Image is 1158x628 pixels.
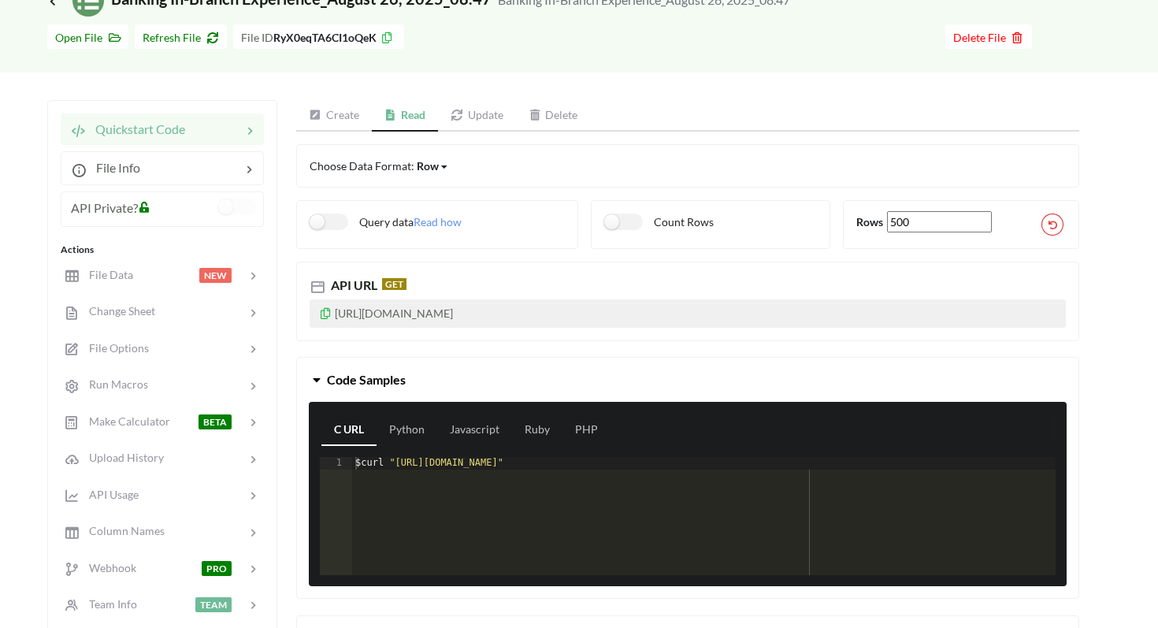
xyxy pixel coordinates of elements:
[80,451,164,464] span: Upload History
[417,158,439,174] div: Row
[80,304,155,318] span: Change Sheet
[202,561,232,576] span: PRO
[297,358,1078,402] button: Code Samples
[310,214,414,230] label: Query data
[80,488,139,501] span: API Usage
[61,243,264,257] div: Actions
[71,200,138,215] span: API Private?
[195,597,232,612] span: TEAM
[377,414,437,446] a: Python
[945,24,1032,49] button: Delete File
[604,214,714,230] label: Count Rows
[310,159,449,173] span: Choose Data Format:
[382,278,406,290] span: GET
[80,377,148,391] span: Run Macros
[199,414,232,429] span: BETA
[512,414,562,446] a: Ruby
[80,524,165,537] span: Column Names
[241,31,273,44] span: File ID
[562,414,611,446] a: PHP
[86,121,185,136] span: Quickstart Code
[80,414,170,428] span: Make Calculator
[437,414,512,446] a: Javascript
[320,457,352,470] div: 1
[273,31,377,44] b: RyX0eqTA6CI1oQeK
[856,215,883,229] b: Rows
[516,100,591,132] a: Delete
[55,31,121,44] span: Open File
[328,277,377,292] span: API URL
[321,414,377,446] a: C URL
[310,299,1066,328] p: [URL][DOMAIN_NAME]
[87,160,140,175] span: File Info
[47,24,128,49] button: Open File
[80,597,137,611] span: Team Info
[80,341,149,355] span: File Options
[80,561,136,574] span: Webhook
[414,215,462,229] span: Read how
[953,31,1024,44] span: Delete File
[135,24,227,49] button: Refresh File
[372,100,439,132] a: Read
[80,268,133,281] span: File Data
[438,100,516,132] a: Update
[327,372,406,387] span: Code Samples
[143,31,219,44] span: Refresh File
[296,100,372,132] a: Create
[199,268,232,283] span: NEW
